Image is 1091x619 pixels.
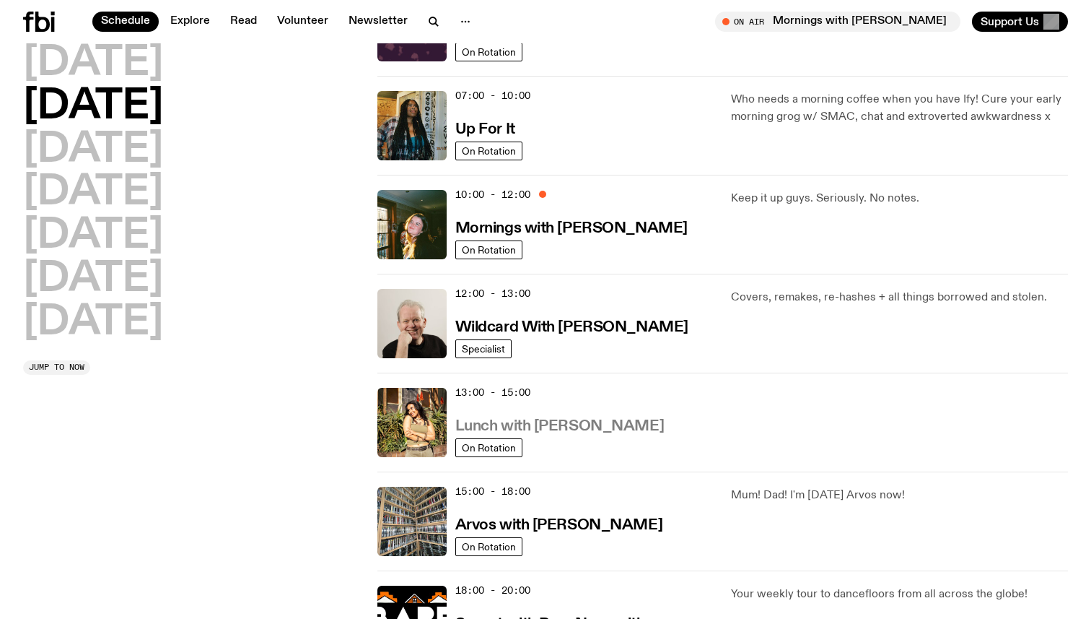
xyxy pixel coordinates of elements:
[23,259,163,300] button: [DATE]
[455,419,664,434] h3: Lunch with [PERSON_NAME]
[462,244,516,255] span: On Rotation
[455,142,522,160] a: On Rotation
[377,388,447,457] img: Tanya is standing in front of plants and a brick fence on a sunny day. She is looking to the left...
[455,221,688,236] h3: Mornings with [PERSON_NAME]
[92,12,159,32] a: Schedule
[731,91,1068,126] p: Who needs a morning coffee when you have Ify! Cure your early morning grog w/ SMAC, chat and extr...
[455,43,522,61] a: On Rotation
[455,89,530,103] span: 07:00 - 10:00
[268,12,337,32] a: Volunteer
[162,12,219,32] a: Explore
[340,12,416,32] a: Newsletter
[23,130,163,170] button: [DATE]
[377,190,447,259] img: Freya smiles coyly as she poses for the image.
[29,363,84,371] span: Jump to now
[455,287,530,300] span: 12:00 - 13:00
[23,173,163,213] button: [DATE]
[731,487,1068,504] p: Mum! Dad! I'm [DATE] Arvos now!
[23,43,163,84] button: [DATE]
[377,487,447,556] img: A corner shot of the fbi music library
[455,317,688,335] a: Wildcard With [PERSON_NAME]
[23,216,163,256] button: [DATE]
[455,320,688,335] h3: Wildcard With [PERSON_NAME]
[455,188,530,202] span: 10:00 - 12:00
[731,289,1068,306] p: Covers, remakes, re-hashes + all things borrowed and stolen.
[455,518,662,533] h3: Arvos with [PERSON_NAME]
[731,586,1068,603] p: Your weekly tour to dancefloors from all across the globe!
[23,87,163,127] button: [DATE]
[455,438,522,457] a: On Rotation
[462,541,516,552] span: On Rotation
[377,289,447,358] img: Stuart is smiling charmingly, wearing a black t-shirt against a stark white background.
[455,515,662,533] a: Arvos with [PERSON_NAME]
[23,360,90,375] button: Jump to now
[715,12,960,32] button: On AirMornings with [PERSON_NAME] // BOOK CLUB + playing [PERSON_NAME] ?1!?1
[377,91,447,160] img: Ify - a Brown Skin girl with black braided twists, looking up to the side with her tongue stickin...
[455,485,530,498] span: 15:00 - 18:00
[455,416,664,434] a: Lunch with [PERSON_NAME]
[455,122,515,137] h3: Up For It
[462,145,516,156] span: On Rotation
[462,442,516,453] span: On Rotation
[455,241,522,259] a: On Rotation
[455,339,512,358] a: Specialist
[462,343,505,354] span: Specialist
[455,218,688,236] a: Mornings with [PERSON_NAME]
[455,386,530,399] span: 13:00 - 15:00
[222,12,266,32] a: Read
[731,190,1068,207] p: Keep it up guys. Seriously. No notes.
[455,119,515,137] a: Up For It
[23,303,163,343] button: [DATE]
[462,46,516,57] span: On Rotation
[455,537,522,556] a: On Rotation
[455,584,530,597] span: 18:00 - 20:00
[981,15,1039,28] span: Support Us
[972,12,1068,32] button: Support Us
